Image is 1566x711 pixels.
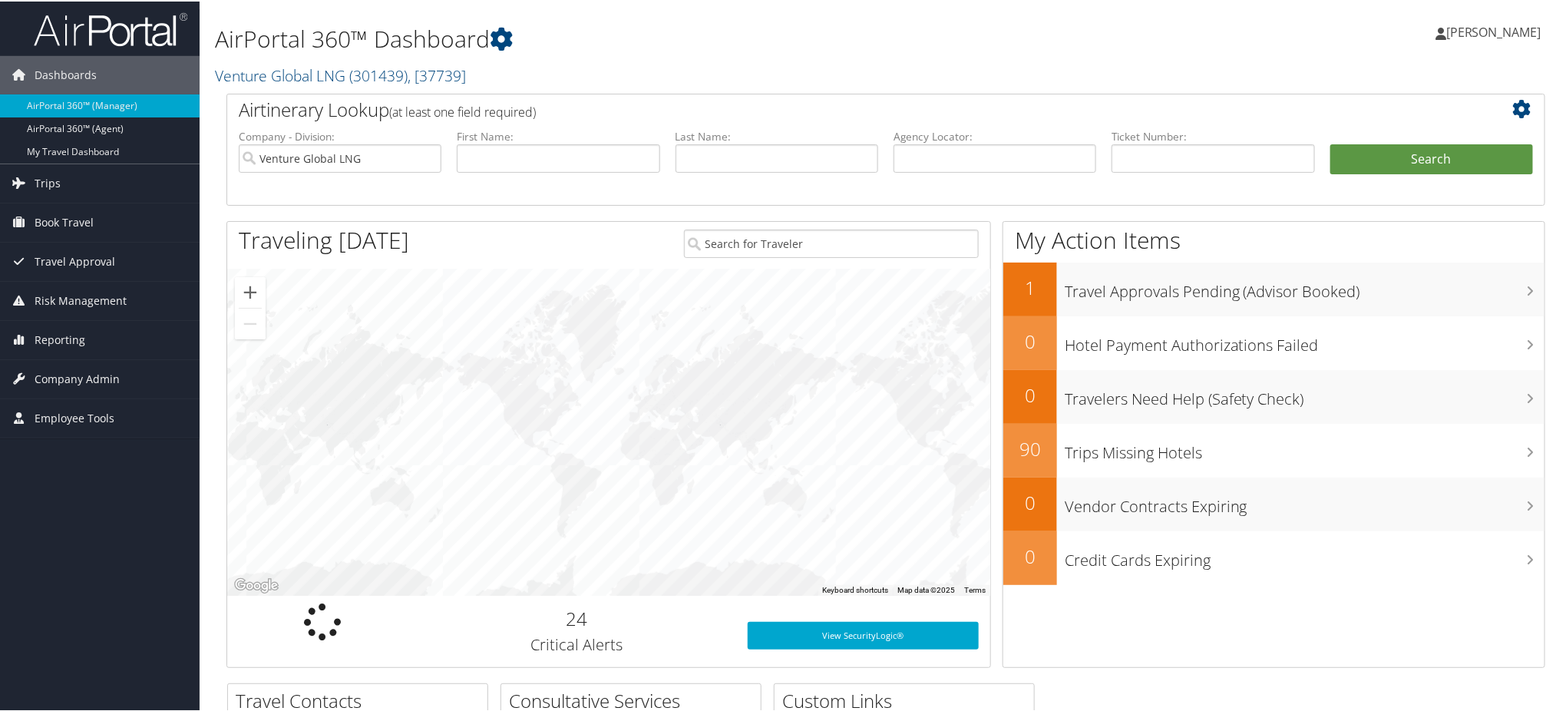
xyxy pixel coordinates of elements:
a: Terms (opens in new tab) [964,584,986,593]
button: Search [1330,143,1533,174]
button: Zoom in [235,276,266,306]
h2: 24 [429,604,724,630]
h2: 0 [1003,542,1057,568]
button: Zoom out [235,307,266,338]
span: (at least one field required) [389,102,536,119]
label: Company - Division: [239,127,441,143]
a: 1Travel Approvals Pending (Advisor Booked) [1003,261,1545,315]
label: Last Name: [676,127,878,143]
h3: Credit Cards Expiring [1065,541,1545,570]
h2: 0 [1003,488,1057,514]
h3: Travelers Need Help (Safety Check) [1065,379,1545,408]
h3: Vendor Contracts Expiring [1065,487,1545,516]
h1: Traveling [DATE] [239,223,409,255]
input: Search for Traveler [684,228,979,256]
label: First Name: [457,127,659,143]
a: [PERSON_NAME] [1435,8,1557,54]
img: Google [231,574,282,594]
img: airportal-logo.png [34,10,187,46]
a: Open this area in Google Maps (opens a new window) [231,574,282,594]
h1: My Action Items [1003,223,1545,255]
span: Travel Approval [35,241,115,279]
span: Risk Management [35,280,127,319]
span: Employee Tools [35,398,114,436]
h3: Travel Approvals Pending (Advisor Booked) [1065,272,1545,301]
h2: 1 [1003,273,1057,299]
span: [PERSON_NAME] [1446,22,1541,39]
a: 0Hotel Payment Authorizations Failed [1003,315,1545,369]
a: 90Trips Missing Hotels [1003,422,1545,476]
h2: 0 [1003,327,1057,353]
h1: AirPortal 360™ Dashboard [215,21,1109,54]
a: 0Credit Cards Expiring [1003,530,1545,584]
label: Agency Locator: [894,127,1096,143]
span: Trips [35,163,61,201]
span: Company Admin [35,359,120,397]
span: Dashboards [35,55,97,93]
span: Reporting [35,319,85,358]
button: Keyboard shortcuts [822,584,888,594]
h3: Critical Alerts [429,633,724,654]
a: 0Vendor Contracts Expiring [1003,476,1545,530]
label: Ticket Number: [1112,127,1314,143]
span: Map data ©2025 [897,584,955,593]
h2: 90 [1003,435,1057,461]
a: Venture Global LNG [215,64,466,84]
a: 0Travelers Need Help (Safety Check) [1003,369,1545,422]
span: , [ 37739 ] [408,64,466,84]
h3: Hotel Payment Authorizations Failed [1065,326,1545,355]
h2: Airtinerary Lookup [239,95,1423,121]
span: Book Travel [35,202,94,240]
h2: 0 [1003,381,1057,407]
span: ( 301439 ) [349,64,408,84]
a: View SecurityLogic® [748,620,979,648]
h3: Trips Missing Hotels [1065,433,1545,462]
